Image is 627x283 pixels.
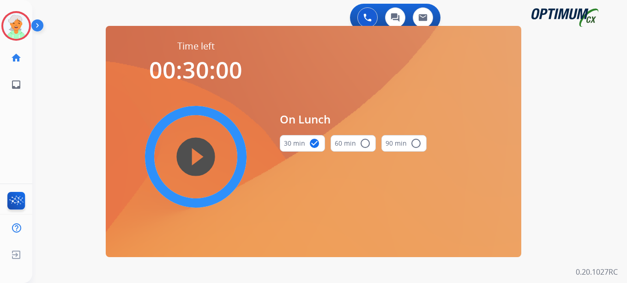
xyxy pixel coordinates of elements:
[331,135,376,152] button: 60 min
[3,13,29,39] img: avatar
[280,135,325,152] button: 30 min
[576,266,618,277] p: 0.20.1027RC
[360,138,371,149] mat-icon: radio_button_unchecked
[190,151,201,162] mat-icon: play_circle_filled
[381,135,427,152] button: 90 min
[280,111,427,128] span: On Lunch
[11,52,22,63] mat-icon: home
[309,138,320,149] mat-icon: check_circle
[149,54,242,86] span: 00:30:00
[11,79,22,90] mat-icon: inbox
[177,40,215,53] span: Time left
[410,138,422,149] mat-icon: radio_button_unchecked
